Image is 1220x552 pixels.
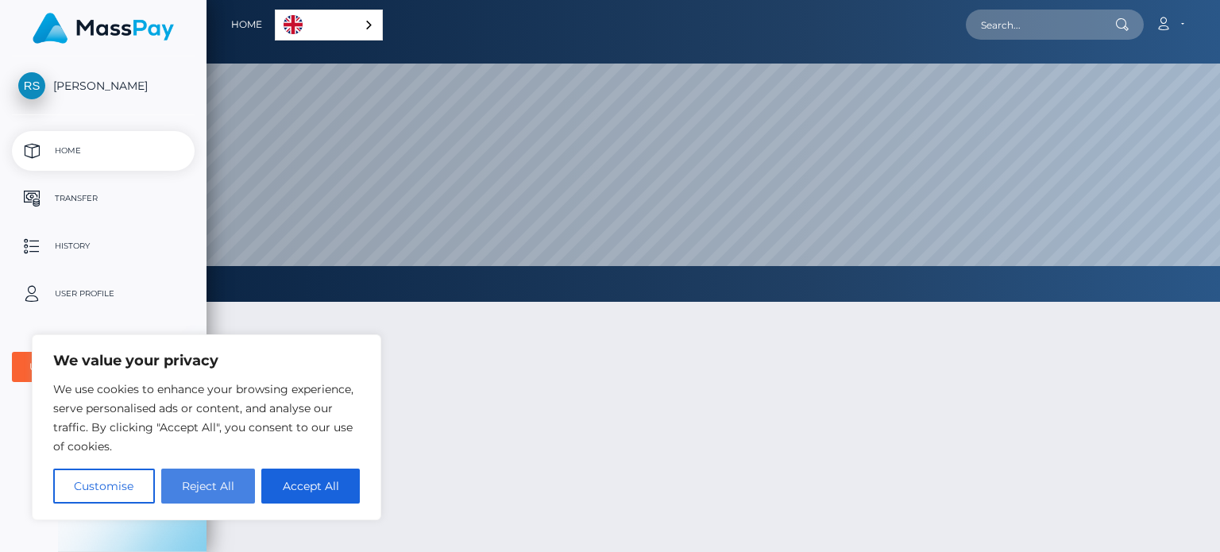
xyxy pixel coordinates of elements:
p: Transfer [18,187,188,210]
div: We value your privacy [32,334,381,520]
input: Search... [966,10,1115,40]
aside: Language selected: English [275,10,383,41]
button: User Agreements [12,352,195,382]
p: We value your privacy [53,351,360,370]
a: User Profile [12,274,195,314]
a: History [12,226,195,266]
div: User Agreements [29,361,160,373]
button: Reject All [161,469,256,504]
p: History [18,234,188,258]
a: Home [12,131,195,171]
div: Language [275,10,383,41]
button: Customise [53,469,155,504]
p: We use cookies to enhance your browsing experience, serve personalised ads or content, and analys... [53,380,360,456]
a: Transfer [12,179,195,218]
img: MassPay [33,13,174,44]
button: Accept All [261,469,360,504]
a: Home [231,8,262,41]
p: Home [18,139,188,163]
a: English [276,10,382,40]
p: User Profile [18,282,188,306]
span: [PERSON_NAME] [12,79,195,93]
